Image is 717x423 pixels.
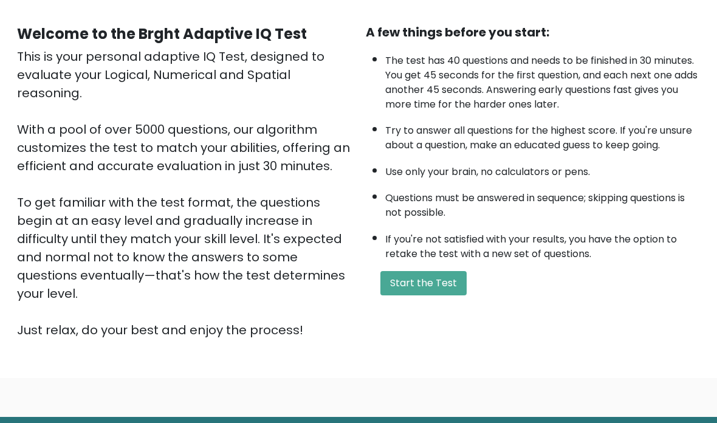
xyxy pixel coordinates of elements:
[17,24,307,44] b: Welcome to the Brght Adaptive IQ Test
[17,47,351,339] div: This is your personal adaptive IQ Test, designed to evaluate your Logical, Numerical and Spatial ...
[385,159,700,179] li: Use only your brain, no calculators or pens.
[385,226,700,261] li: If you're not satisfied with your results, you have the option to retake the test with a new set ...
[385,47,700,112] li: The test has 40 questions and needs to be finished in 30 minutes. You get 45 seconds for the firs...
[380,271,467,295] button: Start the Test
[366,23,700,41] div: A few things before you start:
[385,185,700,220] li: Questions must be answered in sequence; skipping questions is not possible.
[385,117,700,153] li: Try to answer all questions for the highest score. If you're unsure about a question, make an edu...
